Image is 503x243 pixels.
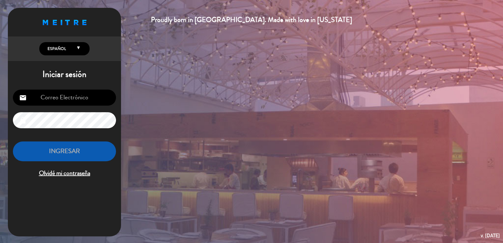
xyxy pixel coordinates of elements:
input: Correo Electrónico [13,90,116,106]
i: email [19,94,27,102]
span: Olvidé mi contraseña [13,168,116,179]
span: Español [46,46,66,52]
h1: Iniciar sesión [8,69,121,80]
i: lock [19,117,27,124]
button: INGRESAR [13,141,116,161]
div: v. [DATE] [481,231,500,240]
